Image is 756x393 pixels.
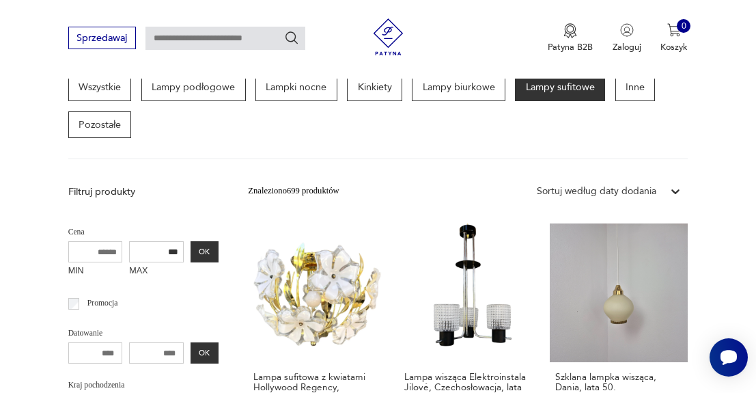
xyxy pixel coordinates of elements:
[710,338,748,377] iframe: Smartsupp widget button
[68,111,132,139] a: Pozostałe
[68,35,136,43] a: Sprzedawaj
[347,74,402,101] a: Kinkiety
[68,327,219,340] p: Datowanie
[248,185,339,198] div: Znaleziono 699 produktów
[613,23,641,53] button: Zaloguj
[68,262,123,282] label: MIN
[68,226,219,239] p: Cena
[563,23,577,38] img: Ikona medalu
[191,342,219,364] button: OK
[255,74,337,101] a: Lampki nocne
[667,23,681,37] img: Ikona koszyka
[284,30,299,45] button: Szukaj
[555,372,683,393] h3: Szklana lampka wisząca, Dania, lata 50.
[548,23,593,53] button: Patyna B2B
[677,19,690,33] div: 0
[191,241,219,263] button: OK
[548,41,593,53] p: Patyna B2B
[68,185,219,199] p: Filtruj produkty
[613,41,641,53] p: Zaloguj
[620,23,634,37] img: Ikonka użytkownika
[615,74,656,101] a: Inne
[548,23,593,53] a: Ikona medaluPatyna B2B
[660,23,688,53] button: 0Koszyk
[68,74,132,101] a: Wszystkie
[365,18,411,55] img: Patyna - sklep z meblami i dekoracjami vintage
[660,41,688,53] p: Koszyk
[68,379,219,392] p: Kraj pochodzenia
[87,297,118,310] p: Promocja
[515,74,605,101] a: Lampy sufitowe
[537,185,656,198] div: Sortuj według daty dodania
[141,74,246,101] a: Lampy podłogowe
[129,262,184,282] label: MAX
[412,74,505,101] a: Lampy biurkowe
[68,27,136,49] button: Sprzedawaj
